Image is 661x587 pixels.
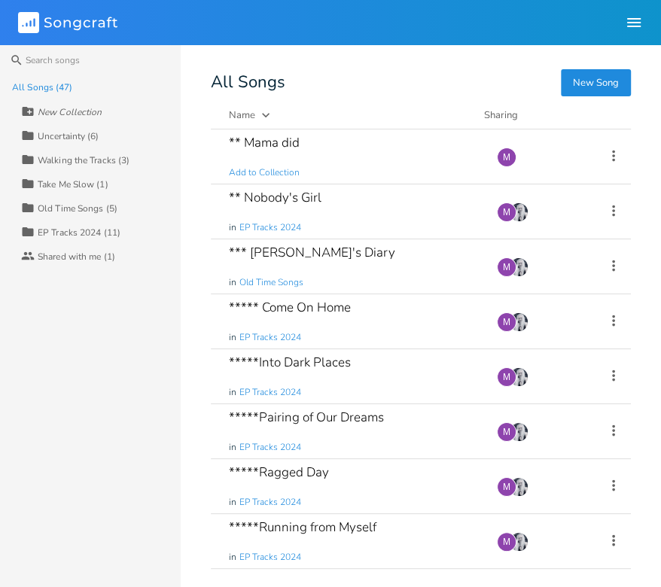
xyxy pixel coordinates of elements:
[229,246,395,259] div: *** [PERSON_NAME]'s Diary
[497,148,516,167] div: melindameshad
[229,386,236,399] span: in
[229,136,300,149] div: ** Mama did
[239,386,301,399] span: EP Tracks 2024
[239,441,301,454] span: EP Tracks 2024
[38,108,102,117] div: New Collection
[38,156,129,165] div: Walking the Tracks (3)
[497,477,516,497] div: melindameshad
[509,202,528,222] img: Anya
[509,532,528,552] img: Anya
[509,312,528,332] img: Anya
[497,202,516,222] div: melindameshad
[229,551,236,564] span: in
[497,312,516,332] div: melindameshad
[497,257,516,277] div: melindameshad
[229,191,321,204] div: ** Nobody's Girl
[38,252,115,261] div: Shared with me (1)
[509,257,528,277] img: Anya
[239,496,301,509] span: EP Tracks 2024
[497,532,516,552] div: melindameshad
[229,108,255,122] div: Name
[239,276,303,289] span: Old Time Songs
[497,422,516,442] div: melindameshad
[229,166,300,179] span: Add to Collection
[239,551,301,564] span: EP Tracks 2024
[229,331,236,344] span: in
[12,83,72,92] div: All Songs (47)
[509,367,528,387] img: Anya
[229,221,236,234] span: in
[38,228,120,237] div: EP Tracks 2024 (11)
[229,411,384,424] div: *****Pairing of Our Dreams
[229,441,236,454] span: in
[239,221,301,234] span: EP Tracks 2024
[484,108,574,123] div: Sharing
[239,331,301,344] span: EP Tracks 2024
[38,180,108,189] div: Take Me Slow (1)
[509,422,528,442] img: Anya
[509,477,528,497] img: Anya
[211,75,631,90] div: All Songs
[38,132,99,141] div: Uncertainty (6)
[229,276,236,289] span: in
[38,204,117,213] div: Old Time Songs (5)
[229,496,236,509] span: in
[229,108,466,123] button: Name
[497,367,516,387] div: melindameshad
[561,69,631,96] button: New Song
